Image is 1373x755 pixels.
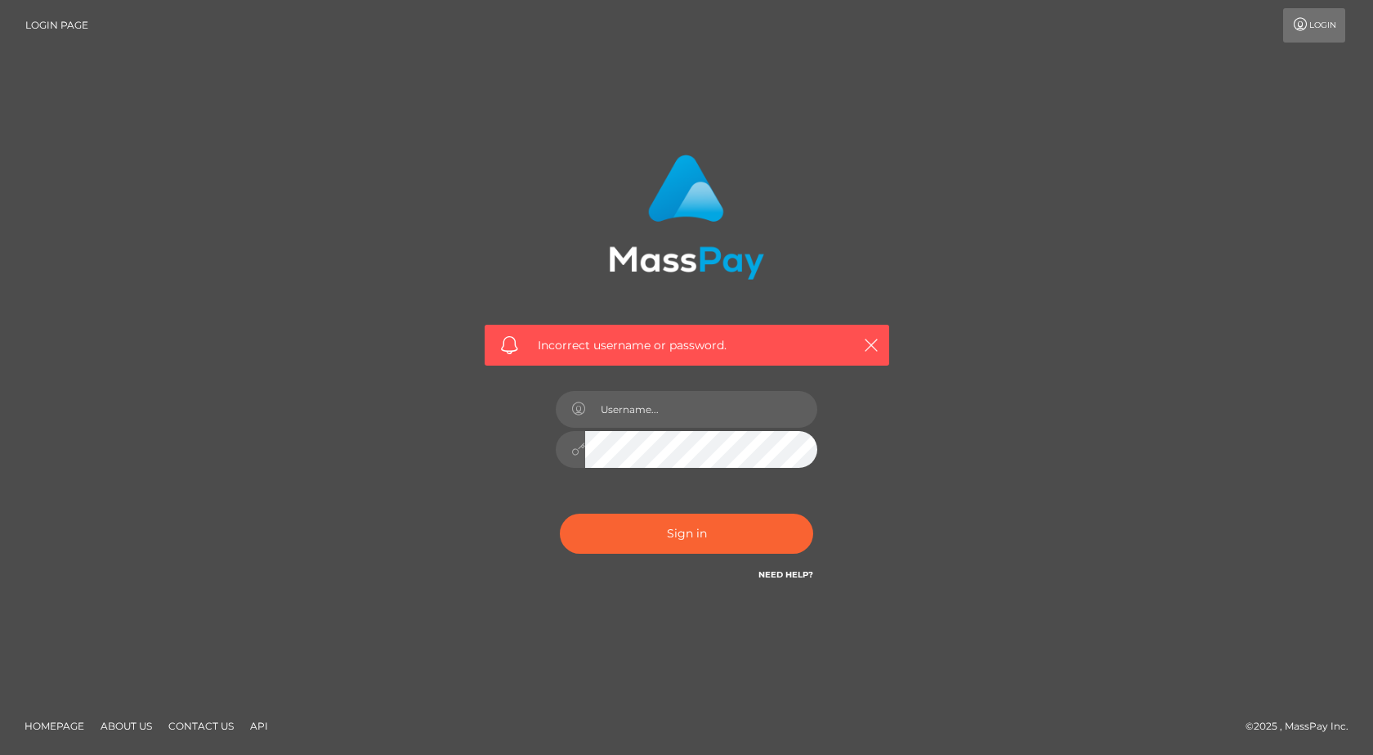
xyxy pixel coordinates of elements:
a: Contact Us [162,713,240,739]
a: Need Help? [758,569,813,580]
div: © 2025 , MassPay Inc. [1246,717,1361,735]
img: MassPay Login [609,155,764,280]
a: Homepage [18,713,91,739]
a: Login [1283,8,1345,43]
a: API [244,713,275,739]
a: About Us [94,713,159,739]
span: Incorrect username or password. [538,337,836,354]
input: Username... [585,391,817,428]
a: Login Page [25,8,88,43]
button: Sign in [560,514,813,554]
